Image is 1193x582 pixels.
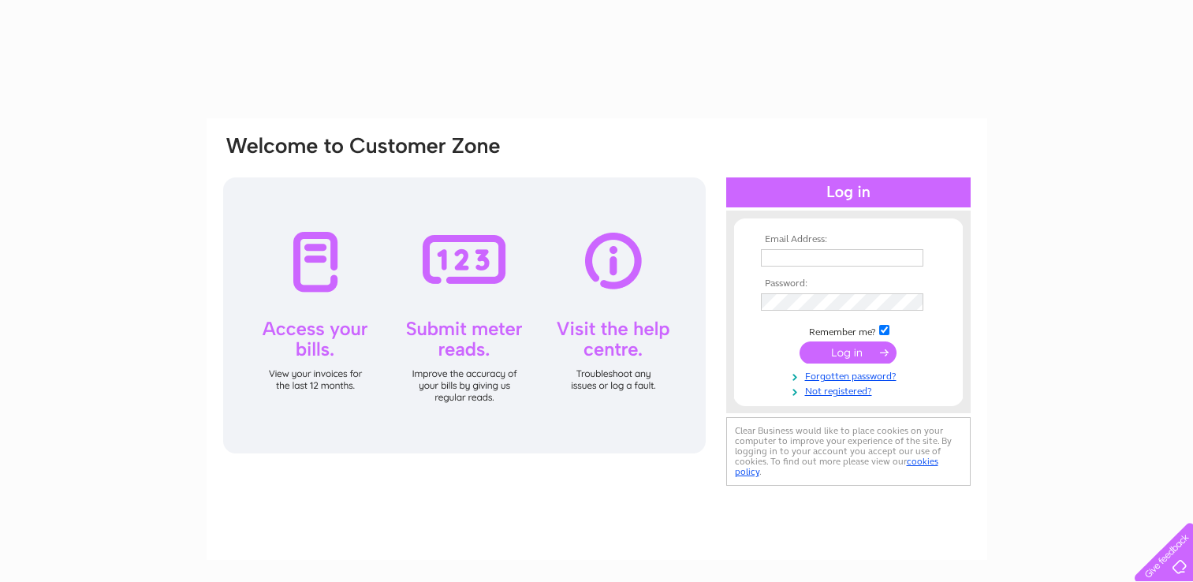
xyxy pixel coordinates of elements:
a: Forgotten password? [761,367,940,382]
th: Password: [757,278,940,289]
a: Not registered? [761,382,940,397]
div: Clear Business would like to place cookies on your computer to improve your experience of the sit... [726,417,971,486]
td: Remember me? [757,323,940,338]
a: cookies policy [735,456,938,477]
th: Email Address: [757,234,940,245]
input: Submit [800,341,897,364]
